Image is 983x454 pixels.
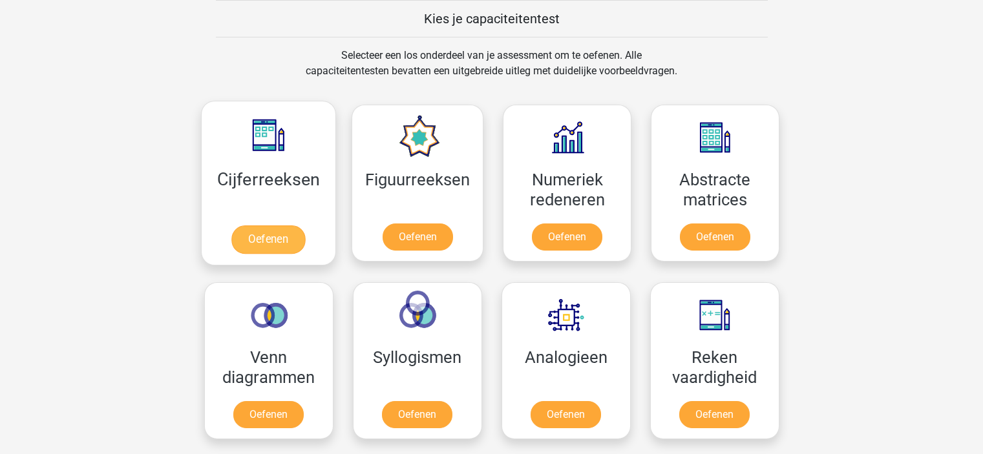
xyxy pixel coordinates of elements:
a: Oefenen [233,401,304,428]
a: Oefenen [532,223,602,251]
a: Oefenen [531,401,601,428]
a: Oefenen [231,225,305,254]
a: Oefenen [382,401,452,428]
a: Oefenen [679,401,750,428]
a: Oefenen [680,223,750,251]
a: Oefenen [383,223,453,251]
h5: Kies je capaciteitentest [216,11,768,26]
div: Selecteer een los onderdeel van je assessment om te oefenen. Alle capaciteitentesten bevatten een... [293,48,690,94]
